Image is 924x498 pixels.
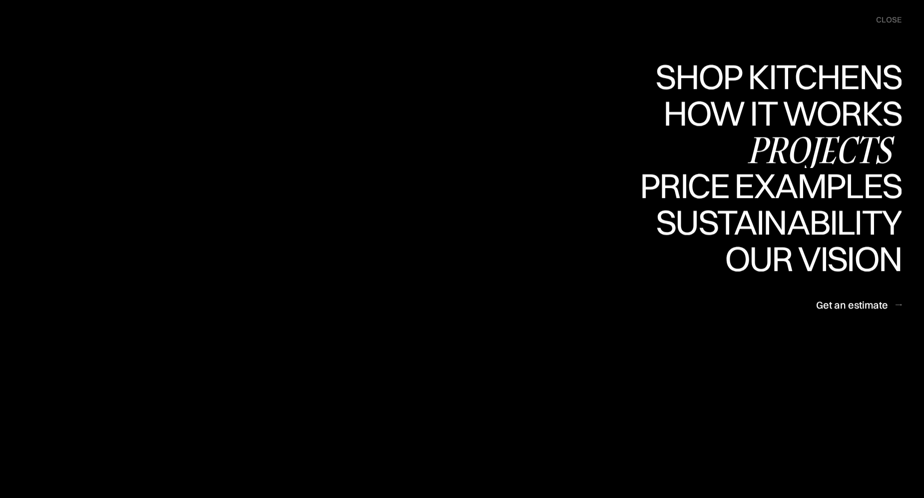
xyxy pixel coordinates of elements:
[740,132,902,168] a: ProjectsProjects
[647,204,902,241] a: SustainabilitySustainability
[640,168,902,203] div: Price examples
[640,203,902,238] div: Price examples
[661,95,902,130] div: How it works
[740,132,902,167] div: Projects
[716,276,902,311] div: Our vision
[876,14,902,25] div: close
[650,59,902,94] div: Shop Kitchens
[816,298,888,311] div: Get an estimate
[647,239,902,274] div: Sustainability
[640,168,902,205] a: Price examplesPrice examples
[661,130,902,165] div: How it works
[661,95,902,132] a: How it worksHow it works
[716,241,902,277] a: Our visionOur vision
[716,241,902,276] div: Our vision
[647,204,902,239] div: Sustainability
[650,59,902,95] a: Shop KitchensShop Kitchens
[650,94,902,129] div: Shop Kitchens
[816,292,902,317] a: Get an estimate
[866,10,902,30] div: menu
